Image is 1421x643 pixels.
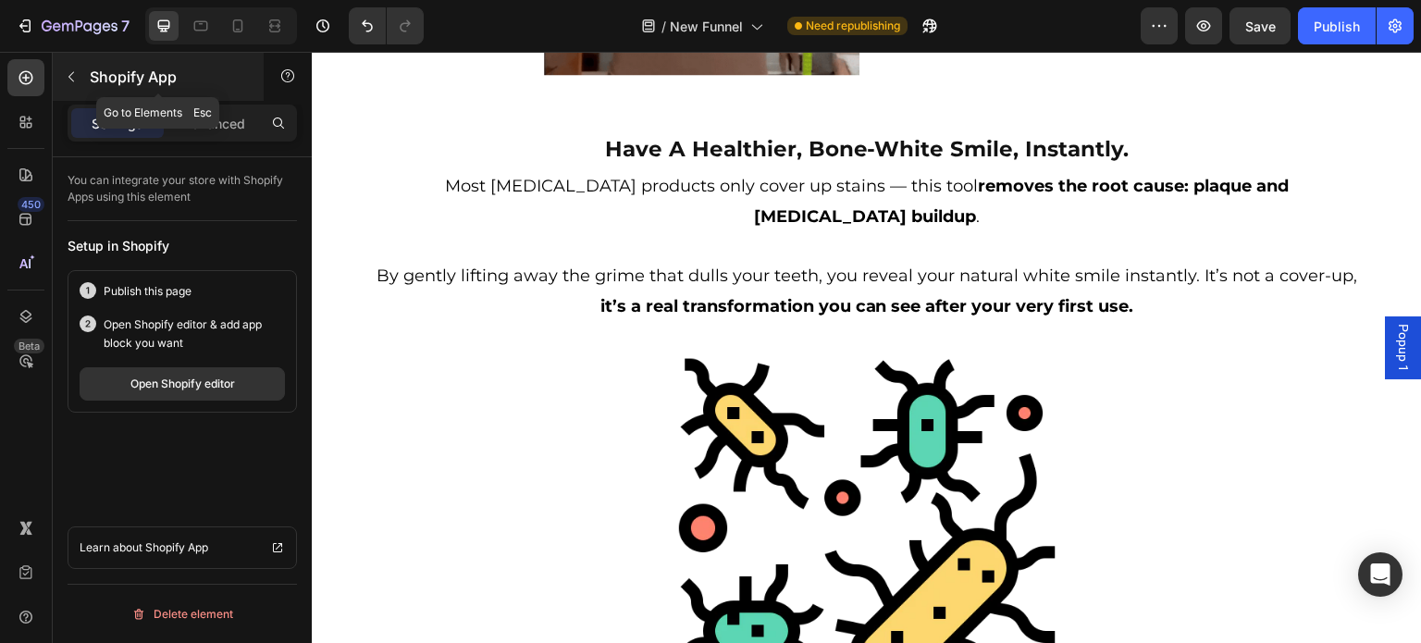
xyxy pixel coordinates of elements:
p: Shopify App [145,538,208,557]
button: Open Shopify editor [80,367,285,401]
div: Delete element [131,603,233,625]
span: . [664,155,668,175]
button: Delete element [68,600,297,629]
p: 7 [121,15,130,37]
p: Publish this page [104,282,192,301]
span: / [661,17,666,36]
button: 7 [7,7,138,44]
p: Settings [92,114,143,133]
strong: Have A Healthier, Bone-White Smile, Instantly. [293,84,818,110]
p: You can integrate your store with Shopify Apps using this element [68,172,297,205]
div: Open Shopify editor [130,376,235,392]
div: Undo/Redo [349,7,424,44]
a: Learn about Shopify App [68,526,297,569]
strong: removes the [666,124,775,144]
span: Most [MEDICAL_DATA] products only cover up stains — this tool [133,124,666,144]
div: Setup in Shopify [68,236,297,255]
div: 450 [18,197,44,212]
p: Open Shopify editor & add app block you want [104,315,285,352]
p: Learn about [80,538,142,557]
button: Save [1229,7,1291,44]
iframe: Design area [312,52,1421,643]
div: Open Intercom Messenger [1358,552,1402,597]
p: Advanced [182,114,245,133]
p: Shopify App [90,66,247,88]
span: New Funnel [670,17,743,36]
span: Need republishing [806,18,900,34]
strong: root cause: plaque and [MEDICAL_DATA] buildup [442,124,977,174]
span: Popup 1 [1082,272,1101,320]
span: Save [1245,19,1276,34]
div: Beta [14,339,44,353]
button: Publish [1298,7,1376,44]
strong: it’s a real transformation you can see after your very first use. [289,244,822,265]
div: Publish [1314,17,1360,36]
span: By gently lifting away the grime that dulls your teeth, you reveal your natural white smile insta... [65,214,1045,234]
